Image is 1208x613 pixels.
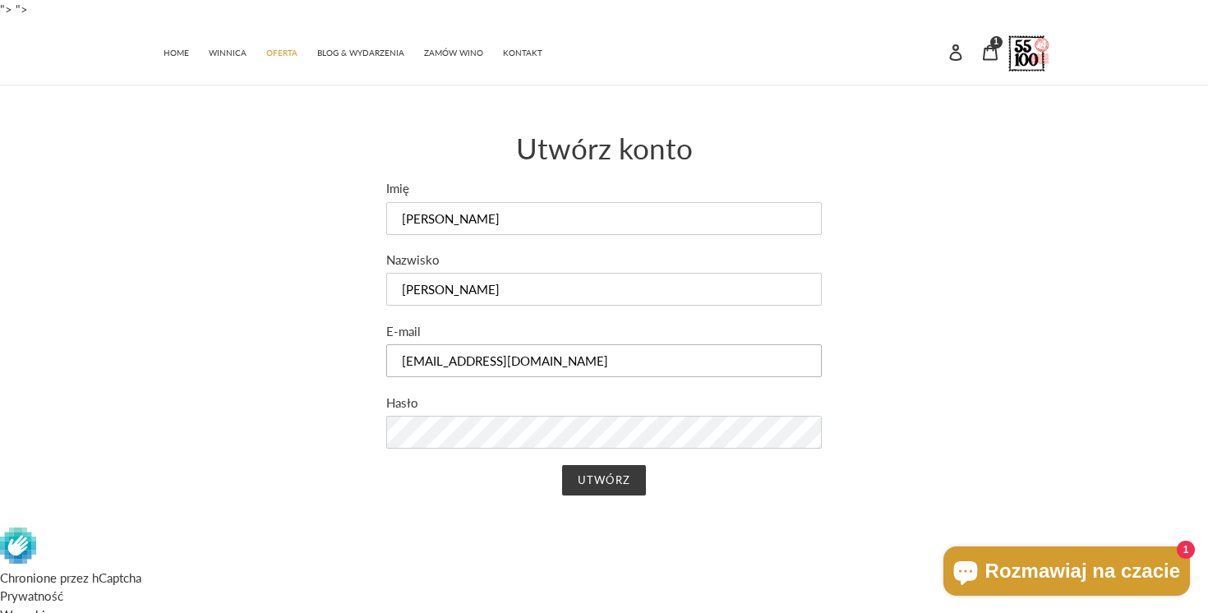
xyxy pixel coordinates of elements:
[309,39,413,63] a: BLOG & WYDARZENIA
[155,39,197,63] a: HOME
[258,39,306,63] a: OFERTA
[386,131,822,165] h1: Utwórz konto
[938,546,1195,600] inbox-online-store-chat: Czat w sklepie online Shopify
[164,48,189,58] span: HOME
[266,48,297,58] span: OFERTA
[503,48,542,58] span: KONTAKT
[495,39,551,63] a: KONTAKT
[201,39,255,63] a: WINNICA
[994,38,998,46] span: 1
[416,39,491,63] a: ZAMÓW WINO
[386,251,822,270] label: Nazwisko
[386,179,822,198] label: Imię
[424,48,483,58] span: ZAMÓW WINO
[386,394,822,413] label: Hasło
[973,34,1007,69] a: 1
[562,465,645,496] input: Utwórz
[386,322,822,341] label: E-mail
[209,48,247,58] span: WINNICA
[317,48,404,58] span: BLOG & WYDARZENIA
